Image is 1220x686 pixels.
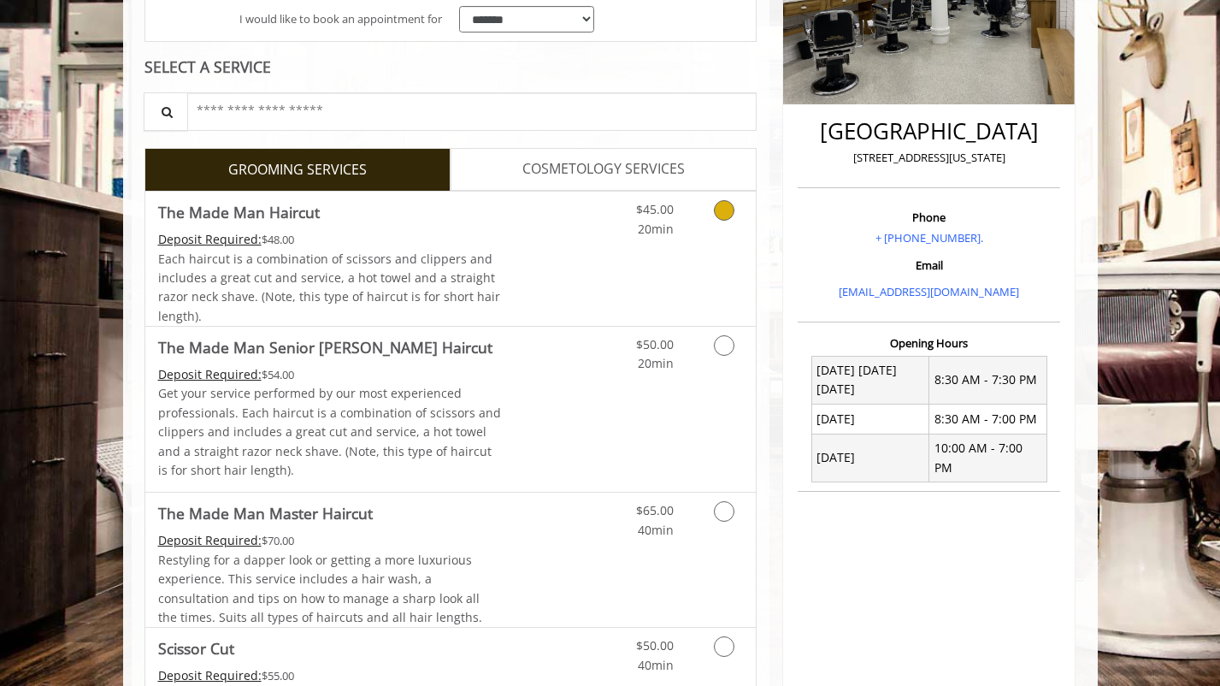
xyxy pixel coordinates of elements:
[929,405,1047,434] td: 8:30 AM - 7:00 PM
[228,159,367,181] span: GROOMING SERVICES
[638,522,674,538] span: 40min
[929,356,1047,405] td: 8:30 AM - 7:30 PM
[158,532,262,548] span: This service needs some Advance to be paid before we block your appointment
[158,335,492,359] b: The Made Man Senior [PERSON_NAME] Haircut
[158,667,262,683] span: This service needs some Advance to be paid before we block your appointment
[638,355,674,371] span: 20min
[158,384,502,480] p: Get your service performed by our most experienced professionals. Each haircut is a combination o...
[239,10,442,28] span: I would like to book an appointment for
[158,365,502,384] div: $54.00
[636,201,674,217] span: $45.00
[158,200,320,224] b: The Made Man Haircut
[158,666,502,685] div: $55.00
[638,221,674,237] span: 20min
[811,405,929,434] td: [DATE]
[802,259,1056,271] h3: Email
[638,657,674,673] span: 40min
[158,531,502,550] div: $70.00
[798,337,1060,349] h3: Opening Hours
[158,251,500,324] span: Each haircut is a combination of scissors and clippers and includes a great cut and service, a ho...
[158,231,262,247] span: This service needs some Advance to be paid before we block your appointment
[158,366,262,382] span: This service needs some Advance to be paid before we block your appointment
[811,434,929,482] td: [DATE]
[636,637,674,653] span: $50.00
[158,230,502,249] div: $48.00
[158,552,482,625] span: Restyling for a dapper look or getting a more luxurious experience. This service includes a hair ...
[875,230,983,245] a: + [PHONE_NUMBER].
[802,149,1056,167] p: [STREET_ADDRESS][US_STATE]
[802,119,1056,144] h2: [GEOGRAPHIC_DATA]
[636,336,674,352] span: $50.00
[144,92,188,131] button: Service Search
[158,636,234,660] b: Scissor Cut
[636,502,674,518] span: $65.00
[158,501,373,525] b: The Made Man Master Haircut
[144,59,757,75] div: SELECT A SERVICE
[522,158,685,180] span: COSMETOLOGY SERVICES
[929,434,1047,482] td: 10:00 AM - 7:00 PM
[802,211,1056,223] h3: Phone
[839,284,1019,299] a: [EMAIL_ADDRESS][DOMAIN_NAME]
[811,356,929,405] td: [DATE] [DATE] [DATE]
